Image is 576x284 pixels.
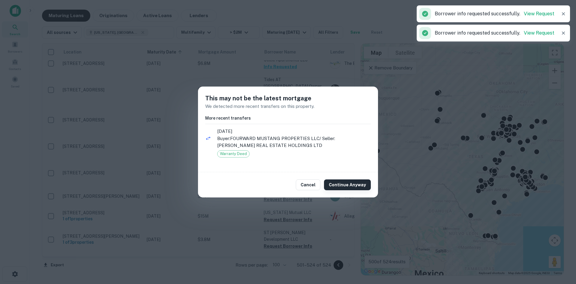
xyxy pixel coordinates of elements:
[435,10,554,17] p: Borrower info requested successfully.
[435,29,554,37] p: Borrower info requested successfully.
[205,94,371,103] h5: This may not be the latest mortgage
[217,135,371,149] p: Buyer: FOURWARD MUSTANG PROPERTIES LLC / Seller: [PERSON_NAME] REAL ESTATE HOLDINGS LTD
[205,115,371,121] h6: More recent transfers
[324,179,371,190] button: Continue Anyway
[524,30,554,36] a: View Request
[296,179,320,190] button: Cancel
[205,103,371,110] p: We detected more recent transfers on this property.
[217,151,249,157] span: Warranty Deed
[217,150,250,157] div: Warranty Deed
[524,11,554,17] a: View Request
[546,236,576,265] iframe: Chat Widget
[217,128,371,135] span: [DATE]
